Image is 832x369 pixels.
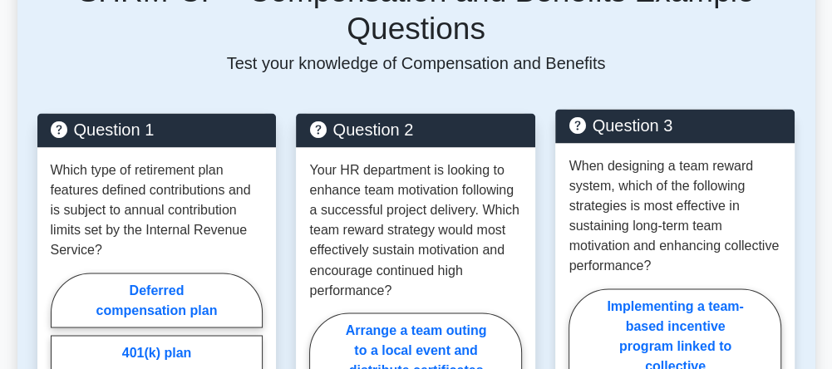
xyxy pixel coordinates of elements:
[309,160,522,300] p: Your HR department is looking to enhance team motivation following a successful project delivery....
[51,160,263,260] p: Which type of retirement plan features defined contributions and is subject to annual contributio...
[51,273,263,327] label: Deferred compensation plan
[37,53,795,73] p: Test your knowledge of Compensation and Benefits
[51,120,263,140] h5: Question 1
[569,116,781,135] h5: Question 3
[309,120,522,140] h5: Question 2
[569,156,781,276] p: When designing a team reward system, which of the following strategies is most effective in susta...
